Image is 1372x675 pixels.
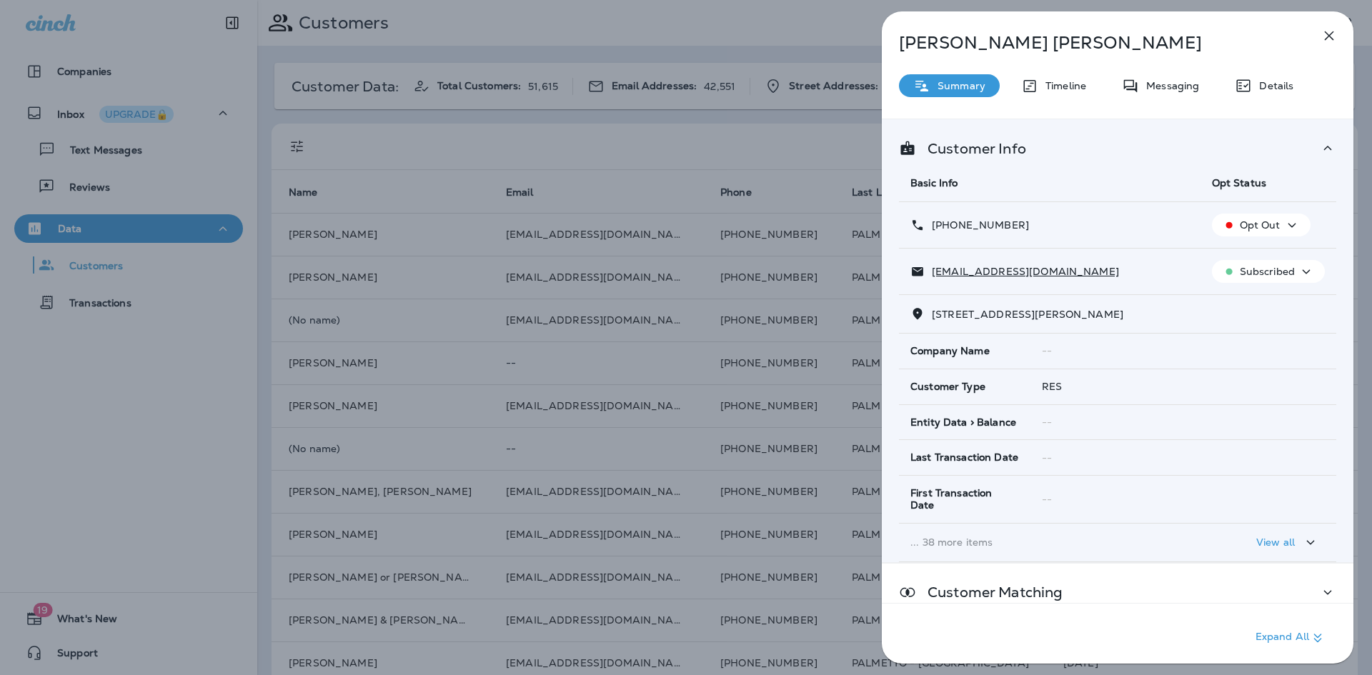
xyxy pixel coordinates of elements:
[1139,80,1199,91] p: Messaging
[910,416,1016,429] span: Entity Data > Balance
[916,586,1063,598] p: Customer Matching
[1240,266,1295,277] p: Subscribed
[932,308,1123,321] span: [STREET_ADDRESS][PERSON_NAME]
[910,487,1019,511] span: First Transaction Date
[910,536,1189,548] p: ... 38 more items
[1042,344,1052,357] span: --
[1252,80,1293,91] p: Details
[1240,219,1281,231] p: Opt Out
[1212,176,1266,189] span: Opt Status
[1212,214,1311,236] button: Opt Out
[1251,529,1325,556] button: View all
[899,33,1289,53] p: [PERSON_NAME] [PERSON_NAME]
[930,80,985,91] p: Summary
[1038,80,1086,91] p: Timeline
[932,219,1029,231] span: [PHONE_NUMBER]
[910,345,990,357] span: Company Name
[1042,416,1052,429] span: --
[1250,625,1332,651] button: Expand All
[1256,536,1295,548] p: View all
[1042,380,1062,393] span: RES
[910,176,958,189] span: Basic Info
[1256,629,1326,646] p: Expand All
[910,381,985,393] span: Customer Type
[1212,260,1325,283] button: Subscribed
[910,451,1018,464] span: Last Transaction Date
[1042,451,1052,464] span: --
[1042,493,1052,506] span: --
[916,143,1026,154] p: Customer Info
[925,266,1119,277] p: [EMAIL_ADDRESS][DOMAIN_NAME]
